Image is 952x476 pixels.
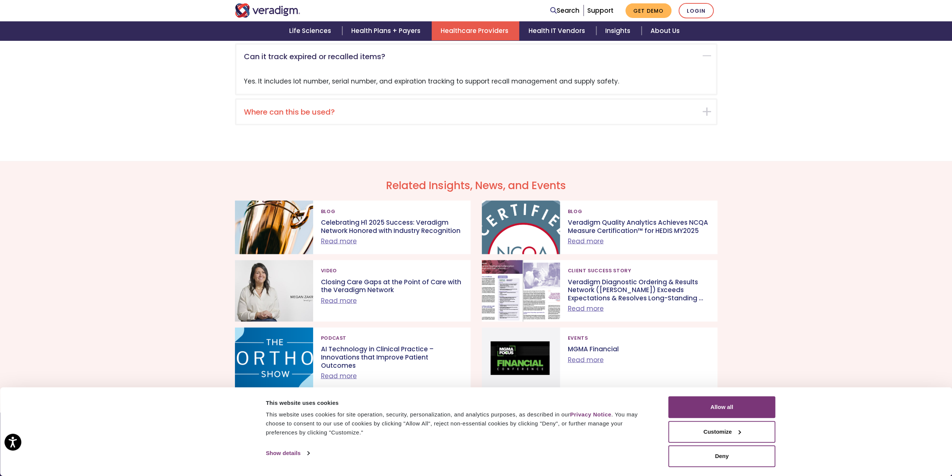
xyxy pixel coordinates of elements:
[266,398,652,407] div: This website uses cookies
[567,304,603,313] a: Read more
[567,264,631,276] span: Client Success Story
[321,264,337,276] span: Video
[321,278,463,294] p: Closing Care Gaps at the Point of Care with the Veradigm Network
[567,236,603,245] a: Read more
[244,107,697,116] h5: Where can this be used?
[235,179,717,192] h2: Related Insights, News, and Events
[668,421,775,443] button: Customize
[668,445,775,467] button: Deny
[321,218,463,234] p: Celebrating H1 2025 Success: Veradigm Network Honored with Industry Recognition
[567,345,710,353] p: MGMA Financial
[266,448,309,459] a: Show details
[679,3,714,18] a: Login
[567,278,710,302] p: Veradigm Diagnostic Ordering & Results Network ([PERSON_NAME]) Exceeds Expectations & Resolves Lo...
[668,396,775,418] button: Allow all
[321,345,463,369] p: AI Technology in Clinical Practice – Innovations that Improve Patient Outcomes
[244,52,697,61] h5: Can it track expired or recalled items?
[321,205,335,217] span: Blog
[567,332,588,344] span: Events
[266,410,652,437] div: This website uses cookies for site operation, security, personalization, and analytics purposes, ...
[321,332,346,344] span: Podcast
[235,3,300,18] img: Veradigm logo
[587,6,613,15] a: Support
[625,3,671,18] a: Get Demo
[808,422,943,467] iframe: Drift Chat Widget
[342,21,432,40] a: Health Plans + Payers
[432,21,519,40] a: Healthcare Providers
[321,371,356,380] a: Read more
[519,21,596,40] a: Health IT Vendors
[642,21,689,40] a: About Us
[596,21,642,40] a: Insights
[321,296,356,305] a: Read more
[321,236,356,245] a: Read more
[550,6,579,16] a: Search
[567,205,582,217] span: Blog
[567,218,710,234] p: Veradigm Quality Analytics Achieves NCQA Measure Certification™ for HEDIS MY2025
[280,21,342,40] a: Life Sciences
[570,411,611,418] a: Privacy Notice
[236,69,716,94] div: Yes. It includes lot number, serial number, and expiration tracking to support recall management ...
[567,355,603,364] a: Read more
